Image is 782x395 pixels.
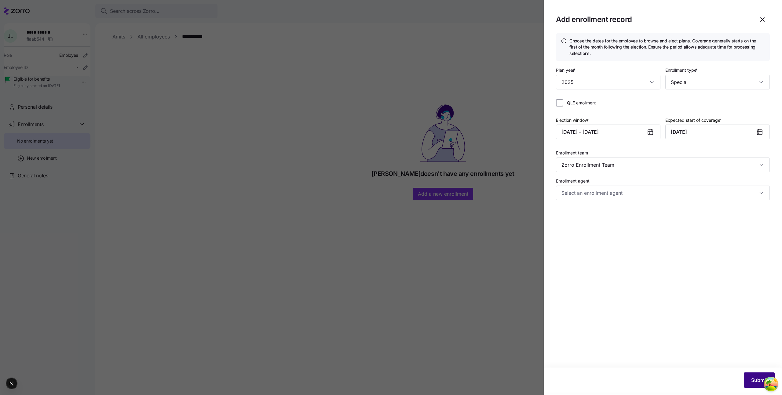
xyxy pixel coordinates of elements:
[556,150,588,156] label: Enrollment team
[665,67,699,74] label: Enrollment type
[665,125,770,139] input: MM/DD/YYYY
[665,75,770,89] input: Enrollment type
[744,372,775,388] button: Submit
[556,67,577,74] label: Plan year
[556,117,590,124] label: Election window
[569,38,765,56] h4: Choose the dates for the employee to browse and elect plans. Coverage generally starts on the fir...
[556,15,750,24] h1: Add enrollment record
[556,186,770,200] input: Select an enrollment agent
[556,178,590,184] label: Enrollment agent
[665,117,722,124] label: Expected start of coverage
[556,158,770,172] input: Select an enrollment team
[751,376,767,384] span: Submit
[556,125,660,139] button: [DATE] – [DATE]
[765,378,777,390] button: Open Tanstack query devtools
[567,100,596,106] span: QLE enrollment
